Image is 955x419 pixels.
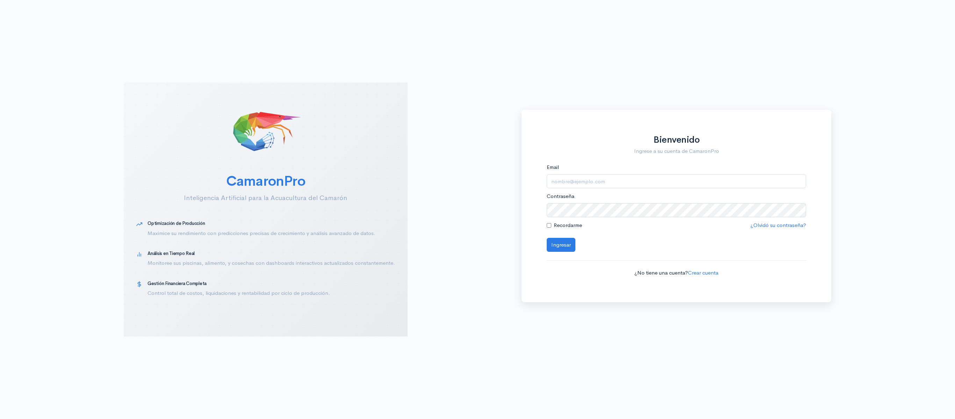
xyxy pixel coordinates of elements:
p: Inteligencia Artificial para la Acuacultura del Camarón [136,193,395,203]
p: Control total de costos, liquidaciones y rentabilidad por ciclo de producción. [148,289,395,297]
button: Ingresar [547,238,575,252]
p: Maximice su rendimiento con predicciones precisas de crecimiento y análisis avanzado de datos. [148,229,395,237]
img: CamaronPro Logo [231,95,301,165]
h5: Gestión Financiera Completa [148,281,395,286]
a: Crear cuenta [688,269,718,276]
label: Email [547,163,559,171]
input: nombre@ejemplo.com [547,174,806,189]
label: Recordarme [554,221,582,229]
h1: Bienvenido [547,135,806,145]
label: Contraseña [547,192,574,200]
p: Ingrese a su cuenta de CamaronPro [547,147,806,155]
h5: Optimización de Producción [148,221,395,226]
p: ¿No tiene una cuenta? [547,269,806,277]
h5: Análisis en Tiempo Real [148,251,395,256]
h2: CamaronPro [136,173,395,189]
a: ¿Olvidó su contraseña? [751,222,806,228]
p: Monitoree sus piscinas, alimento, y cosechas con dashboards interactivos actualizados constanteme... [148,259,395,267]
